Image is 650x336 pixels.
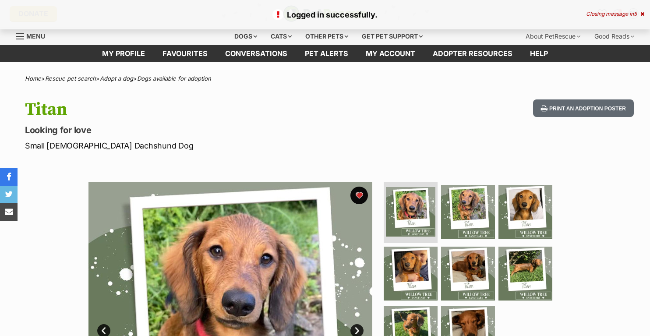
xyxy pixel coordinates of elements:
img: Photo of Titan [386,187,435,237]
p: Looking for love [25,124,396,136]
a: Favourites [154,45,216,62]
a: Pet alerts [296,45,357,62]
div: Dogs [228,28,263,45]
button: favourite [350,187,368,204]
a: My account [357,45,424,62]
img: Photo of Titan [498,185,552,239]
a: Adopt a dog [100,75,133,82]
div: About PetRescue [519,28,586,45]
img: Photo of Titan [441,247,495,301]
div: > > > [3,75,647,82]
div: Other pets [299,28,354,45]
p: Small [DEMOGRAPHIC_DATA] Dachshund Dog [25,140,396,152]
button: Print an adoption poster [533,99,634,117]
div: Good Reads [588,28,640,45]
h1: Titan [25,99,396,120]
img: Photo of Titan [384,247,438,301]
a: Help [521,45,557,62]
a: Adopter resources [424,45,521,62]
a: conversations [216,45,296,62]
span: Menu [26,32,45,40]
div: Cats [265,28,298,45]
a: Menu [16,28,51,43]
div: Get pet support [356,28,429,45]
img: Photo of Titan [441,185,495,239]
a: Rescue pet search [45,75,96,82]
p: Logged in successfully. [9,9,641,21]
a: Home [25,75,41,82]
span: 5 [634,11,637,17]
a: My profile [93,45,154,62]
a: Dogs available for adoption [137,75,211,82]
div: Closing message in [586,11,644,17]
img: Photo of Titan [498,247,552,301]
